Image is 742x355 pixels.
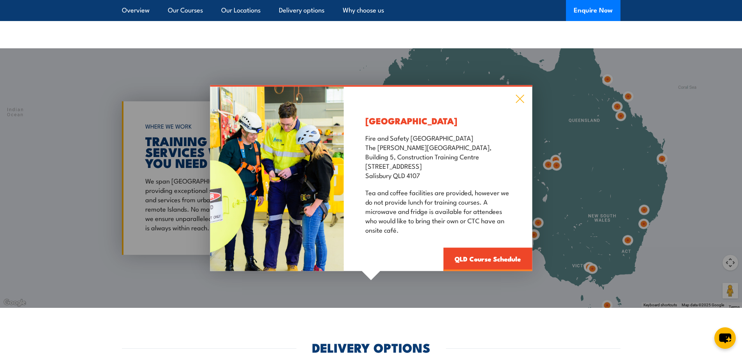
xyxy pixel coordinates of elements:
[443,248,532,271] a: QLD Course Schedule
[714,327,736,349] button: chat-button
[365,133,511,180] p: Fire and Safety [GEOGRAPHIC_DATA] The [PERSON_NAME][GEOGRAPHIC_DATA], Building 5, Construction Tr...
[365,187,511,234] p: Tea and coffee facilities are provided, however we do not provide lunch for training courses. A m...
[210,87,344,271] img: Confined space entry training showing a trainer and two learners with a gas test monitor
[312,342,430,353] h2: DELIVERY OPTIONS
[365,116,511,125] h3: [GEOGRAPHIC_DATA]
